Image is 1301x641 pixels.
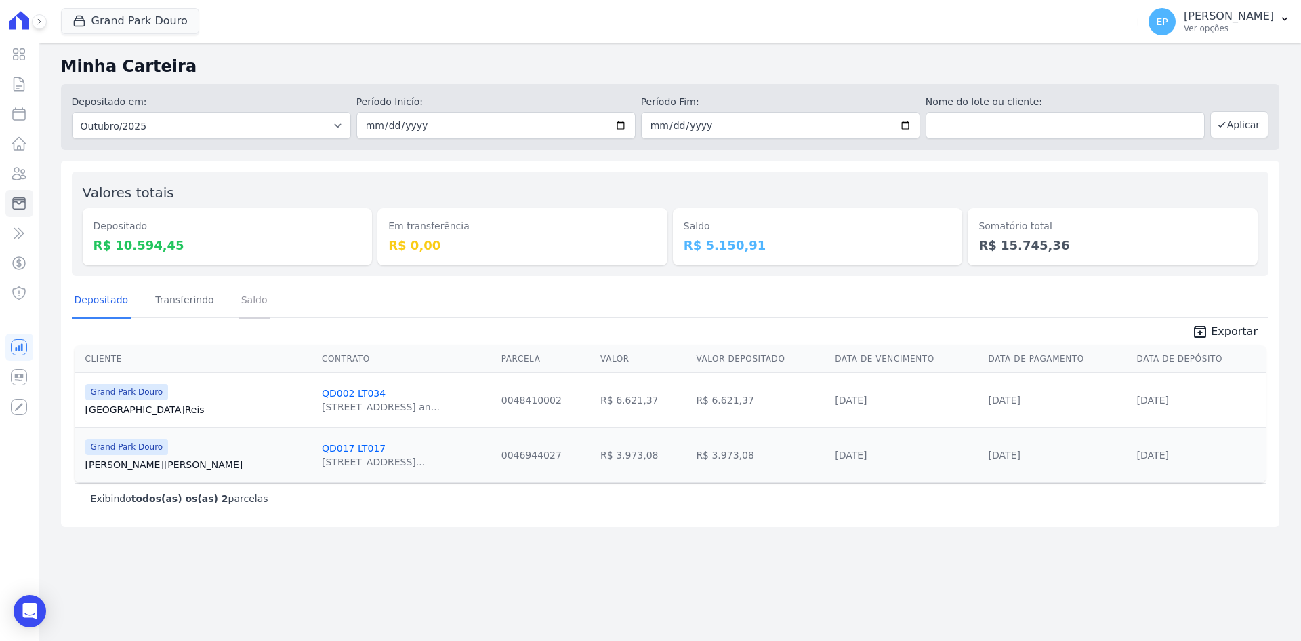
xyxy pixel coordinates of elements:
[75,345,316,373] th: Cliente
[91,492,268,505] p: Exibindo parcelas
[1184,9,1274,23] p: [PERSON_NAME]
[322,388,386,399] a: QD002 LT034
[61,8,199,34] button: Grand Park Douro
[829,345,983,373] th: Data de Vencimento
[595,372,690,427] td: R$ 6.621,37
[94,236,362,254] dd: R$ 10.594,45
[85,403,311,416] a: [GEOGRAPHIC_DATA]Reis
[72,96,147,107] label: Depositado em:
[1132,345,1266,373] th: Data de Depósito
[501,395,562,406] a: 0048410002
[388,236,657,254] dd: R$ 0,00
[835,450,867,461] a: [DATE]
[926,95,1205,109] label: Nome do lote ou cliente:
[989,395,1020,406] a: [DATE]
[690,345,829,373] th: Valor Depositado
[690,372,829,427] td: R$ 6.621,37
[14,595,46,627] div: Open Intercom Messenger
[61,54,1279,79] h2: Minha Carteira
[1181,324,1268,343] a: unarchive Exportar
[322,443,386,454] a: QD017 LT017
[322,455,425,469] div: [STREET_ADDRESS]...
[1137,395,1169,406] a: [DATE]
[1210,111,1268,138] button: Aplicar
[641,95,920,109] label: Período Fim:
[595,345,690,373] th: Valor
[983,345,1132,373] th: Data de Pagamento
[322,400,440,414] div: [STREET_ADDRESS] an...
[239,284,270,319] a: Saldo
[1211,324,1258,340] span: Exportar
[595,427,690,482] td: R$ 3.973,08
[684,236,952,254] dd: R$ 5.150,91
[690,427,829,482] td: R$ 3.973,08
[496,345,595,373] th: Parcela
[989,450,1020,461] a: [DATE]
[388,219,657,233] dt: Em transferência
[684,219,952,233] dt: Saldo
[501,450,562,461] a: 0046944027
[1184,23,1274,34] p: Ver opções
[1156,17,1168,26] span: EP
[1137,450,1169,461] a: [DATE]
[72,284,131,319] a: Depositado
[131,493,228,504] b: todos(as) os(as) 2
[85,384,169,400] span: Grand Park Douro
[978,219,1247,233] dt: Somatório total
[1192,324,1208,340] i: unarchive
[356,95,636,109] label: Período Inicío:
[1138,3,1301,41] button: EP [PERSON_NAME] Ver opções
[316,345,496,373] th: Contrato
[835,395,867,406] a: [DATE]
[152,284,217,319] a: Transferindo
[978,236,1247,254] dd: R$ 15.745,36
[94,219,362,233] dt: Depositado
[83,184,174,201] label: Valores totais
[85,458,311,471] a: [PERSON_NAME][PERSON_NAME]
[85,439,169,455] span: Grand Park Douro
